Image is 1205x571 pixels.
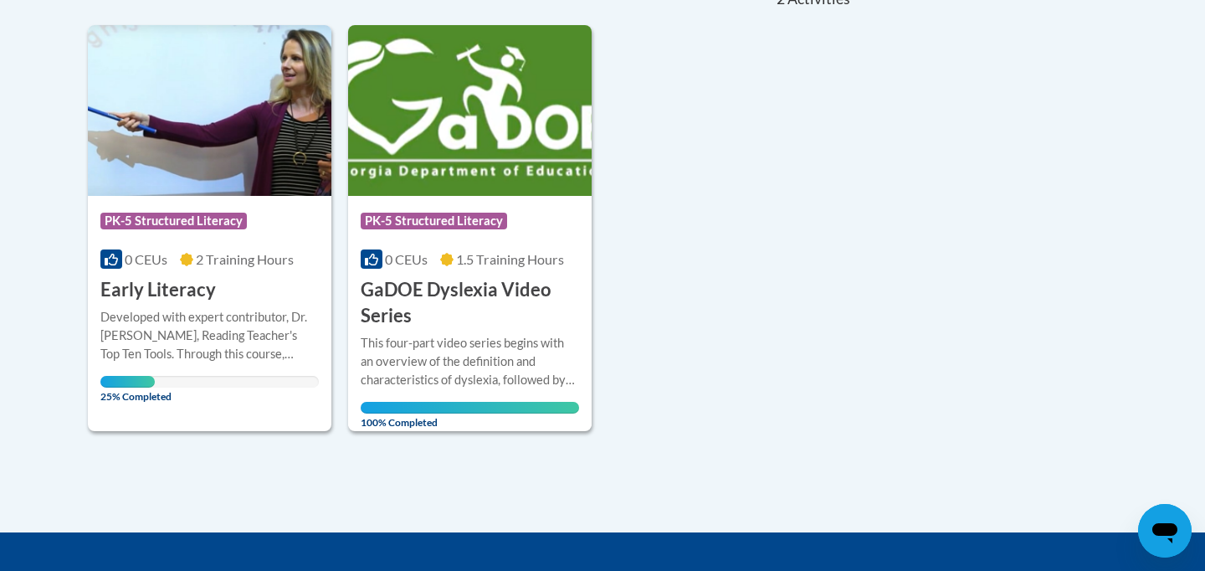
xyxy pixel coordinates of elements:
[456,251,564,267] span: 1.5 Training Hours
[361,402,579,429] span: 100% Completed
[100,308,319,363] div: Developed with expert contributor, Dr. [PERSON_NAME], Reading Teacher's Top Ten Tools. Through th...
[385,251,428,267] span: 0 CEUs
[348,25,592,196] img: Course Logo
[100,376,155,403] span: 25% Completed
[196,251,294,267] span: 2 Training Hours
[125,251,167,267] span: 0 CEUs
[100,277,216,303] h3: Early Literacy
[88,25,331,196] img: Course Logo
[88,25,331,430] a: Course LogoPK-5 Structured Literacy0 CEUs2 Training Hours Early LiteracyDeveloped with expert con...
[100,376,155,388] div: Your progress
[348,25,592,430] a: Course LogoPK-5 Structured Literacy0 CEUs1.5 Training Hours GaDOE Dyslexia Video SeriesThis four-...
[361,402,579,414] div: Your progress
[361,213,507,229] span: PK-5 Structured Literacy
[361,334,579,389] div: This four-part video series begins with an overview of the definition and characteristics of dysl...
[361,277,579,329] h3: GaDOE Dyslexia Video Series
[1138,504,1192,558] iframe: Button to launch messaging window
[100,213,247,229] span: PK-5 Structured Literacy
